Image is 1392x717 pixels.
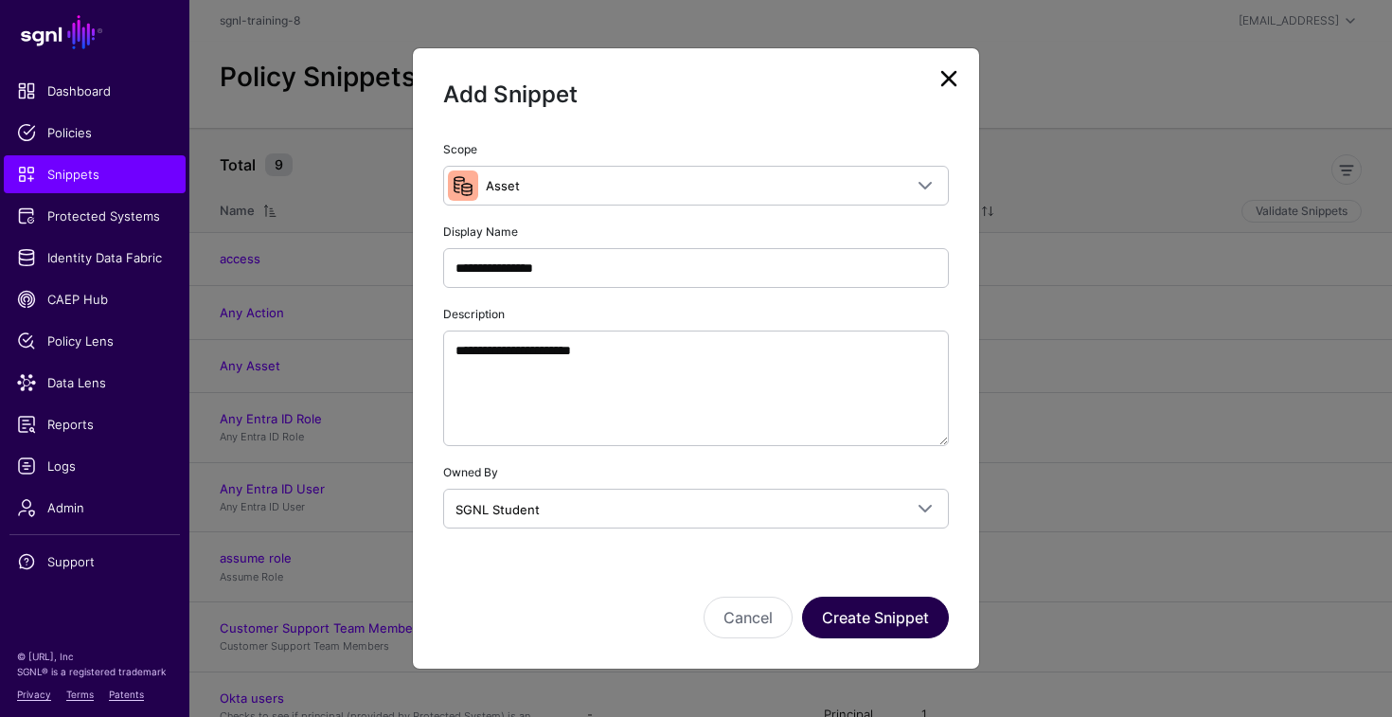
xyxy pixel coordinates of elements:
[443,224,518,241] label: Display Name
[443,79,949,111] h2: Add Snippet
[443,464,498,481] label: Owned By
[455,502,540,517] span: SGNL Student
[486,178,520,193] span: Asset
[704,597,793,638] button: Cancel
[443,306,505,323] label: Description
[802,597,949,638] button: Create Snippet
[443,141,477,158] label: Scope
